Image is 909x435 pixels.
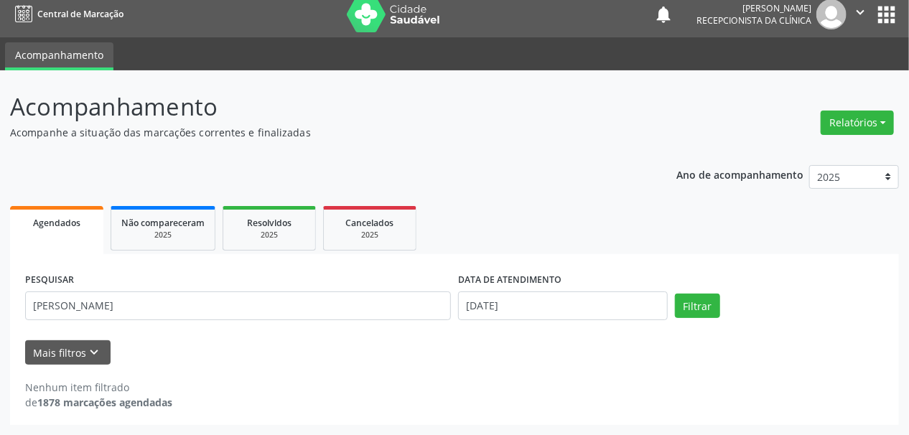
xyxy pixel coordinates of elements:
[87,345,103,360] i: keyboard_arrow_down
[821,111,894,135] button: Relatórios
[121,230,205,240] div: 2025
[247,217,292,229] span: Resolvidos
[677,165,804,183] p: Ano de acompanhamento
[37,8,123,20] span: Central de Marcação
[10,2,123,26] a: Central de Marcação
[37,396,172,409] strong: 1878 marcações agendadas
[675,294,720,318] button: Filtrar
[696,14,811,27] span: Recepcionista da clínica
[653,4,673,24] button: notifications
[5,42,113,70] a: Acompanhamento
[25,269,74,291] label: PESQUISAR
[346,217,394,229] span: Cancelados
[25,395,172,410] div: de
[10,89,633,125] p: Acompanhamento
[10,125,633,140] p: Acompanhe a situação das marcações correntes e finalizadas
[25,380,172,395] div: Nenhum item filtrado
[121,217,205,229] span: Não compareceram
[458,269,561,291] label: DATA DE ATENDIMENTO
[458,291,668,320] input: Selecione um intervalo
[25,291,451,320] input: Nome, CNS
[696,2,811,14] div: [PERSON_NAME]
[874,2,899,27] button: apps
[33,217,80,229] span: Agendados
[334,230,406,240] div: 2025
[25,340,111,365] button: Mais filtroskeyboard_arrow_down
[852,4,868,20] i: 
[233,230,305,240] div: 2025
